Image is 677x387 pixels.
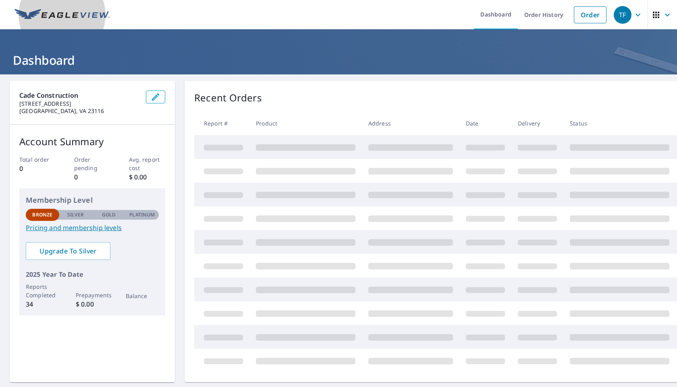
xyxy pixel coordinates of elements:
p: Bronze [32,211,52,218]
th: Date [459,111,511,135]
p: Platinum [129,211,155,218]
p: Gold [102,211,116,218]
p: 34 [26,299,59,309]
p: Cade Construction [19,91,139,100]
p: Prepayments [76,291,109,299]
p: Avg. report cost [129,155,166,172]
p: Membership Level [26,195,159,206]
p: [STREET_ADDRESS] [19,100,139,107]
a: Upgrade To Silver [26,242,110,260]
p: Reports Completed [26,282,59,299]
th: Delivery [511,111,563,135]
p: Account Summary [19,134,165,149]
th: Report # [194,111,249,135]
th: Address [362,111,459,135]
p: 0 [19,164,56,173]
p: Recent Orders [194,91,262,105]
p: Silver [67,211,84,218]
h1: Dashboard [10,52,667,68]
p: $ 0.00 [129,172,166,182]
th: Status [563,111,676,135]
p: [GEOGRAPHIC_DATA], VA 23116 [19,107,139,115]
a: Order [574,6,606,23]
p: Total order [19,155,56,164]
p: 0 [74,172,111,182]
div: TF [614,6,631,24]
p: Balance [126,292,159,300]
img: EV Logo [15,9,110,21]
p: $ 0.00 [76,299,109,309]
a: Pricing and membership levels [26,223,159,233]
th: Product [249,111,362,135]
p: 2025 Year To Date [26,270,159,279]
p: Order pending [74,155,111,172]
span: Upgrade To Silver [32,247,104,255]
